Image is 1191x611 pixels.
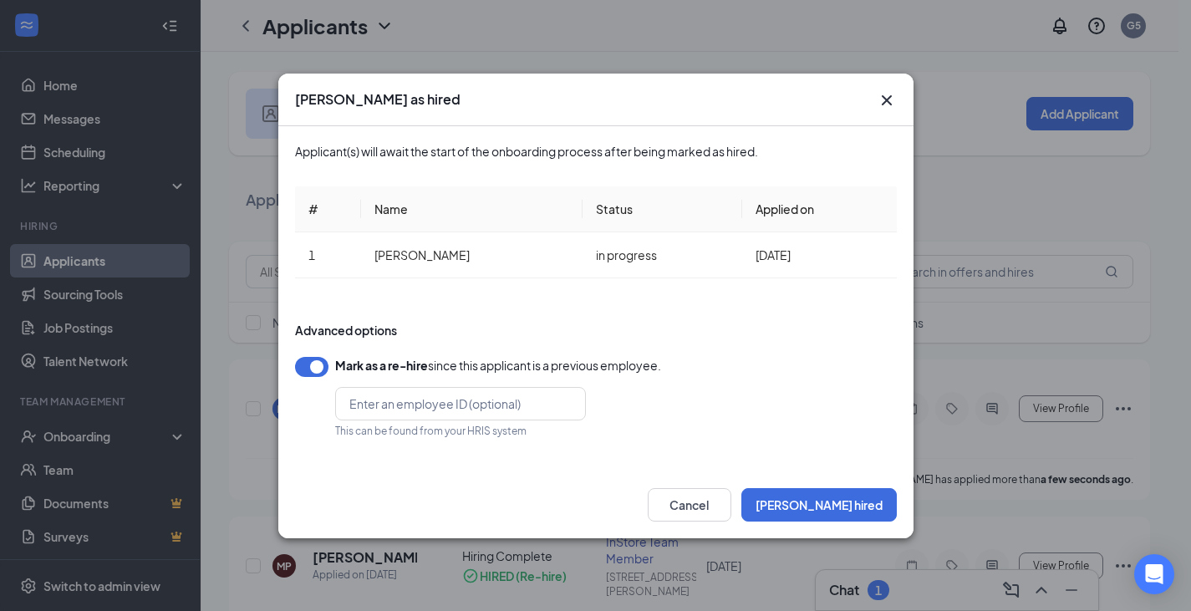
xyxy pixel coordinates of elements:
[361,232,583,278] td: [PERSON_NAME]
[583,232,741,278] td: in progress
[361,186,583,232] th: Name
[335,357,661,374] div: since this applicant is a previous employee.
[742,186,897,232] th: Applied on
[877,90,897,110] svg: Cross
[335,424,586,438] div: This can be found from your HRIS system
[742,232,897,278] td: [DATE]
[877,90,897,110] button: Close
[583,186,741,232] th: Status
[295,322,897,339] div: Advanced options
[295,186,362,232] th: #
[335,358,428,373] b: Mark as a re-hire
[648,488,731,522] button: Cancel
[308,247,315,262] span: 1
[1134,554,1174,594] div: Open Intercom Messenger
[335,387,586,420] input: Enter an employee ID (optional)
[295,143,897,160] div: Applicant(s) will await the start of the onboarding process after being marked as hired.
[295,90,461,109] h3: [PERSON_NAME] as hired
[741,488,897,522] button: [PERSON_NAME] hired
